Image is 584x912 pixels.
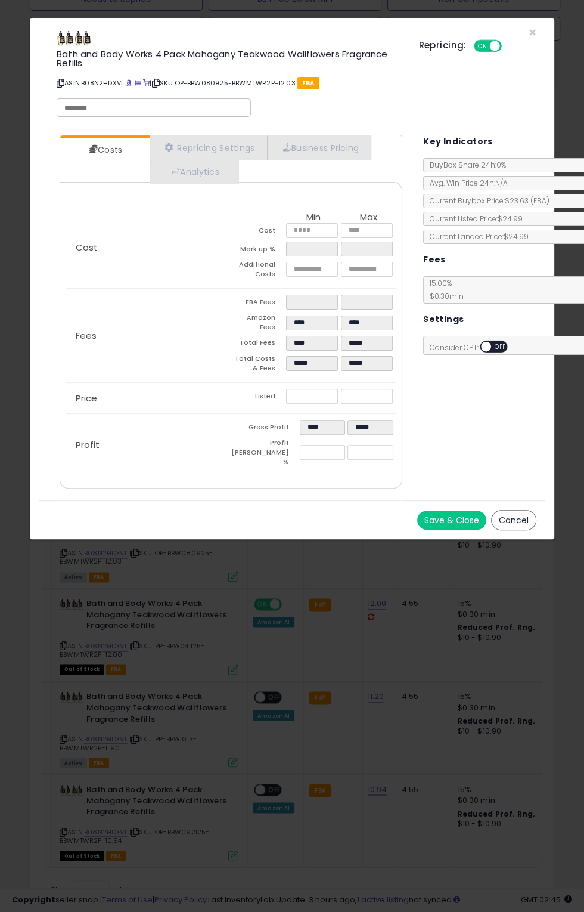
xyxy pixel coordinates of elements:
[491,342,510,352] span: OFF
[424,178,508,188] span: Avg. Win Price 24h: N/A
[341,212,396,223] th: Max
[143,78,150,88] a: Your listing only
[423,252,446,267] h5: Fees
[135,78,141,88] a: All offer listings
[66,243,231,252] p: Cost
[231,389,286,407] td: Listed
[231,354,286,376] td: Total Costs & Fees
[417,511,486,530] button: Save & Close
[424,291,464,301] span: $0.30 min
[150,135,268,160] a: Repricing Settings
[60,138,148,162] a: Costs
[66,394,231,403] p: Price
[499,41,518,51] span: OFF
[505,196,549,206] span: $23.63
[57,30,92,47] img: 41A6a2VB8IL._SL60_.jpg
[231,260,286,282] td: Additional Costs
[297,77,319,89] span: FBA
[231,420,300,438] td: Gross Profit
[424,196,549,206] span: Current Buybox Price:
[491,510,536,530] button: Cancel
[231,295,286,313] td: FBA Fees
[424,214,523,224] span: Current Listed Price: $24.99
[423,134,493,149] h5: Key Indicators
[286,212,341,223] th: Min
[530,196,549,206] span: ( FBA )
[231,242,286,260] td: Mark up %
[231,313,286,335] td: Amazon Fees
[268,135,372,160] a: Business Pricing
[475,41,490,51] span: ON
[423,312,464,327] h5: Settings
[529,24,536,41] span: ×
[231,336,286,354] td: Total Fees
[231,438,300,470] td: Profit [PERSON_NAME] %
[424,278,464,301] span: 15.00 %
[424,160,506,170] span: BuyBox Share 24h: 0%
[57,50,401,67] h3: Bath and Body Works 4 Pack Mahogany Teakwood Wallflowers Fragrance Refills
[66,331,231,341] p: Fees
[231,223,286,242] td: Cost
[57,73,401,92] p: ASIN: B08N2HDXVL | SKU: OP-BBW080925-BBWMTWR2P-12.03
[419,41,467,50] h5: Repricing:
[424,231,529,242] span: Current Landed Price: $24.99
[126,78,132,88] a: BuyBox page
[66,440,231,450] p: Profit
[150,159,238,184] a: Analytics
[424,342,523,353] span: Consider CPT:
